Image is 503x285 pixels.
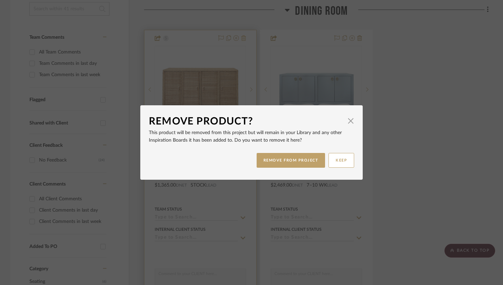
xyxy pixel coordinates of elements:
[149,114,354,129] dialog-header: Remove Product?
[344,114,358,128] button: Close
[328,153,354,168] button: KEEP
[257,153,325,168] button: REMOVE FROM PROJECT
[149,129,354,144] p: This product will be removed from this project but will remain in your Library and any other Insp...
[149,114,344,129] div: Remove Product?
